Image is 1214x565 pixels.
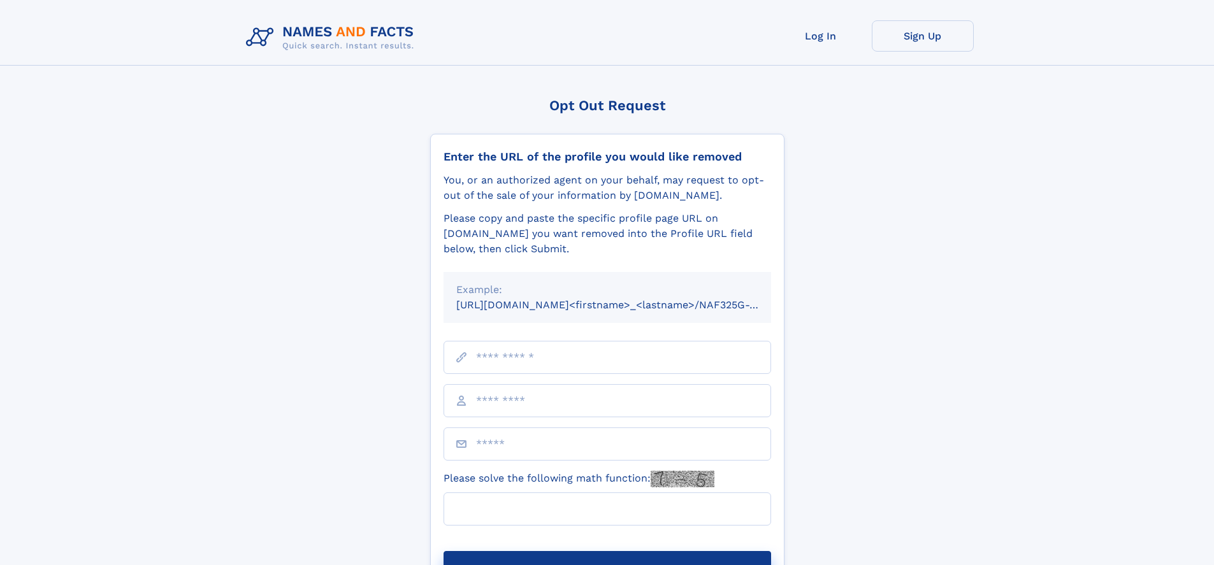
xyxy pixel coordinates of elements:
[456,299,795,311] small: [URL][DOMAIN_NAME]<firstname>_<lastname>/NAF325G-xxxxxxxx
[241,20,424,55] img: Logo Names and Facts
[444,471,714,487] label: Please solve the following math function:
[430,97,784,113] div: Opt Out Request
[444,173,771,203] div: You, or an authorized agent on your behalf, may request to opt-out of the sale of your informatio...
[444,211,771,257] div: Please copy and paste the specific profile page URL on [DOMAIN_NAME] you want removed into the Pr...
[770,20,872,52] a: Log In
[456,282,758,297] div: Example:
[444,150,771,164] div: Enter the URL of the profile you would like removed
[872,20,974,52] a: Sign Up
